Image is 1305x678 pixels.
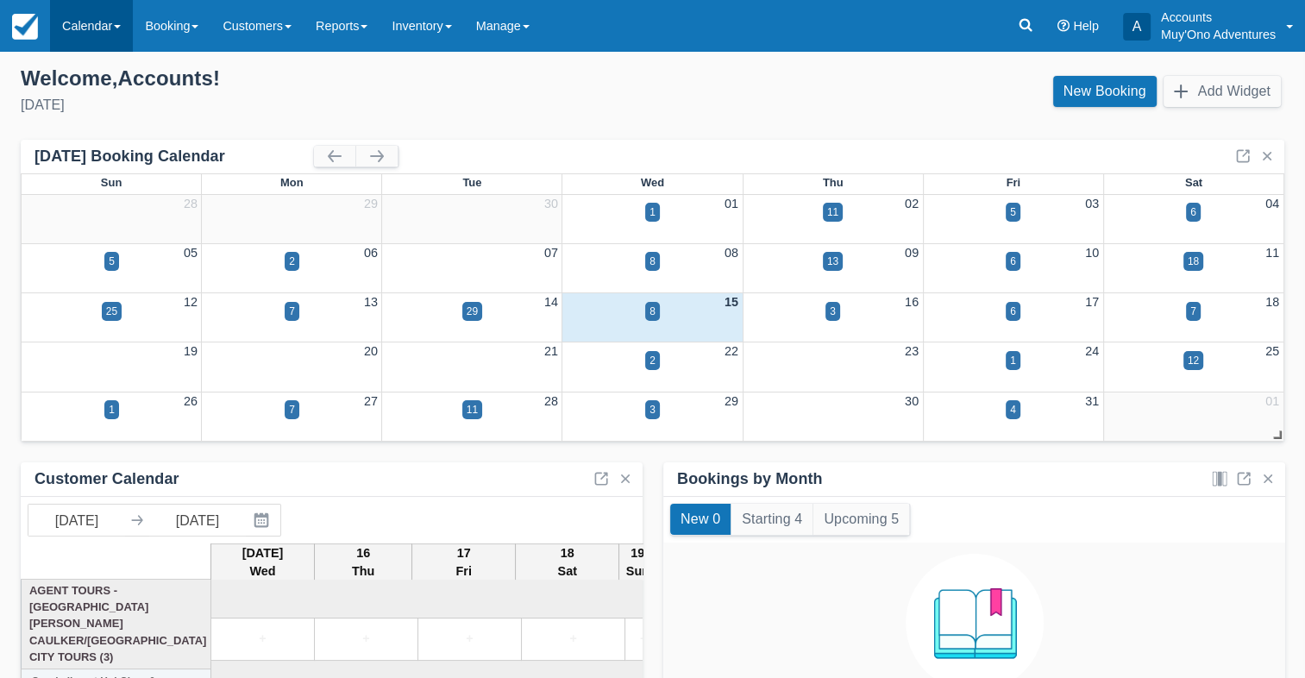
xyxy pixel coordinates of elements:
[1161,9,1276,26] p: Accounts
[216,630,310,649] a: +
[905,246,919,260] a: 09
[149,505,246,536] input: End Date
[289,304,295,319] div: 7
[364,394,378,408] a: 27
[725,344,738,358] a: 22
[289,402,295,417] div: 7
[462,176,481,189] span: Tue
[319,630,413,649] a: +
[649,402,656,417] div: 3
[1188,254,1199,269] div: 18
[109,402,115,417] div: 1
[246,505,280,536] button: Interact with the calendar and add the check-in date for your trip.
[813,504,909,535] button: Upcoming 5
[184,246,198,260] a: 05
[1123,13,1151,41] div: A
[670,504,731,535] button: New 0
[184,197,198,210] a: 28
[649,254,656,269] div: 8
[467,402,478,417] div: 11
[1265,344,1279,358] a: 25
[544,394,558,408] a: 28
[830,304,836,319] div: 3
[12,14,38,40] img: checkfront-main-nav-mini-logo.png
[315,543,412,581] th: 16 Thu
[725,246,738,260] a: 08
[1185,176,1202,189] span: Sat
[1085,344,1099,358] a: 24
[1190,304,1196,319] div: 7
[649,204,656,220] div: 1
[1073,19,1099,33] span: Help
[649,353,656,368] div: 2
[28,505,125,536] input: Start Date
[731,504,812,535] button: Starting 4
[1010,254,1016,269] div: 6
[21,66,639,91] div: Welcome , Accounts !
[412,543,516,581] th: 17 Fri
[725,394,738,408] a: 29
[35,147,314,166] div: [DATE] Booking Calendar
[641,176,664,189] span: Wed
[905,295,919,309] a: 16
[516,543,619,581] th: 18 Sat
[423,630,517,649] a: +
[1265,197,1279,210] a: 04
[823,176,844,189] span: Thu
[1164,76,1281,107] button: Add Widget
[1057,20,1070,32] i: Help
[364,246,378,260] a: 06
[184,394,198,408] a: 26
[1188,353,1199,368] div: 12
[101,176,122,189] span: Sun
[544,197,558,210] a: 30
[1085,295,1099,309] a: 17
[1265,295,1279,309] a: 18
[184,295,198,309] a: 12
[1053,76,1157,107] a: New Booking
[905,344,919,358] a: 23
[364,344,378,358] a: 20
[1085,246,1099,260] a: 10
[1085,394,1099,408] a: 31
[289,254,295,269] div: 2
[827,204,838,220] div: 11
[1010,204,1016,220] div: 5
[544,295,558,309] a: 14
[1085,197,1099,210] a: 03
[1265,246,1279,260] a: 11
[467,304,478,319] div: 29
[1190,204,1196,220] div: 6
[649,304,656,319] div: 8
[211,543,315,581] th: [DATE] Wed
[905,394,919,408] a: 30
[827,254,838,269] div: 13
[184,344,198,358] a: 19
[1010,304,1016,319] div: 6
[619,543,656,581] th: 19 Sun
[35,469,179,489] div: Customer Calendar
[1010,402,1016,417] div: 4
[725,197,738,210] a: 01
[280,176,304,189] span: Mon
[364,197,378,210] a: 29
[544,344,558,358] a: 21
[21,95,639,116] div: [DATE]
[630,630,657,649] a: +
[1006,176,1020,189] span: Fri
[677,469,823,489] div: Bookings by Month
[1161,26,1276,43] p: Muy'Ono Adventures
[526,630,620,649] a: +
[1265,394,1279,408] a: 01
[1010,353,1016,368] div: 1
[106,304,117,319] div: 25
[364,295,378,309] a: 13
[905,197,919,210] a: 02
[544,246,558,260] a: 07
[109,254,115,269] div: 5
[26,582,207,666] a: Agent Tours - [GEOGRAPHIC_DATA][PERSON_NAME] Caulker/[GEOGRAPHIC_DATA] City Tours (3)
[725,295,738,309] a: 15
